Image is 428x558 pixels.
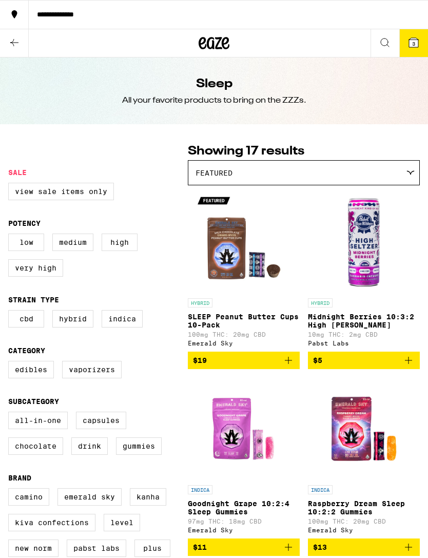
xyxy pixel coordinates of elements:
[412,41,415,47] span: 3
[8,488,49,506] label: Camino
[188,527,300,533] div: Emerald Sky
[313,190,415,293] img: Pabst Labs - Midnight Berries 10:3:2 High Seltzer
[8,540,59,557] label: New Norm
[313,543,327,551] span: $13
[308,518,420,525] p: 100mg THC: 20mg CBD
[8,397,59,406] legend: Subcategory
[8,474,31,482] legend: Brand
[8,347,45,355] legend: Category
[308,377,420,538] a: Open page for Raspberry Dream Sleep 10:2:2 Gummies from Emerald Sky
[188,538,300,556] button: Add to bag
[8,514,95,531] label: Kiva Confections
[8,296,59,304] legend: Strain Type
[188,331,300,338] p: 100mg THC: 20mg CBD
[196,169,232,177] span: Featured
[57,488,122,506] label: Emerald Sky
[308,298,333,307] p: HYBRID
[116,437,162,455] label: Gummies
[8,259,63,277] label: Very High
[308,352,420,369] button: Add to bag
[192,377,295,480] img: Emerald Sky - Goodnight Grape 10:2:4 Sleep Gummies
[308,485,333,494] p: INDICA
[102,234,138,251] label: High
[67,540,126,557] label: Pabst Labs
[313,356,322,364] span: $5
[134,540,170,557] label: PLUS
[308,527,420,533] div: Emerald Sky
[8,310,44,328] label: CBD
[104,514,140,531] label: LEVEL
[52,310,93,328] label: Hybrid
[188,340,300,347] div: Emerald Sky
[188,485,212,494] p: INDICA
[308,340,420,347] div: Pabst Labs
[308,538,420,556] button: Add to bag
[52,234,93,251] label: Medium
[8,361,54,378] label: Edibles
[188,190,300,352] a: Open page for SLEEP Peanut Butter Cups 10-Pack from Emerald Sky
[188,313,300,329] p: SLEEP Peanut Butter Cups 10-Pack
[399,29,428,57] button: 3
[122,95,306,106] div: All your favorite products to bring on the ZZZs.
[313,377,415,480] img: Emerald Sky - Raspberry Dream Sleep 10:2:2 Gummies
[308,499,420,516] p: Raspberry Dream Sleep 10:2:2 Gummies
[188,518,300,525] p: 97mg THC: 18mg CBD
[102,310,143,328] label: Indica
[130,488,166,506] label: Kanha
[8,183,114,200] label: View Sale Items Only
[62,361,122,378] label: Vaporizers
[308,331,420,338] p: 10mg THC: 2mg CBD
[192,190,295,293] img: Emerald Sky - SLEEP Peanut Butter Cups 10-Pack
[8,412,68,429] label: All-In-One
[188,499,300,516] p: Goodnight Grape 10:2:4 Sleep Gummies
[8,234,44,251] label: Low
[196,75,232,93] h1: Sleep
[8,219,41,227] legend: Potency
[76,412,126,429] label: Capsules
[188,143,420,160] p: Showing 17 results
[193,543,207,551] span: $11
[308,313,420,329] p: Midnight Berries 10:3:2 High [PERSON_NAME]
[8,168,27,177] legend: Sale
[188,352,300,369] button: Add to bag
[8,437,63,455] label: Chocolate
[308,190,420,352] a: Open page for Midnight Berries 10:3:2 High Seltzer from Pabst Labs
[71,437,108,455] label: Drink
[193,356,207,364] span: $19
[188,298,212,307] p: HYBRID
[188,377,300,538] a: Open page for Goodnight Grape 10:2:4 Sleep Gummies from Emerald Sky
